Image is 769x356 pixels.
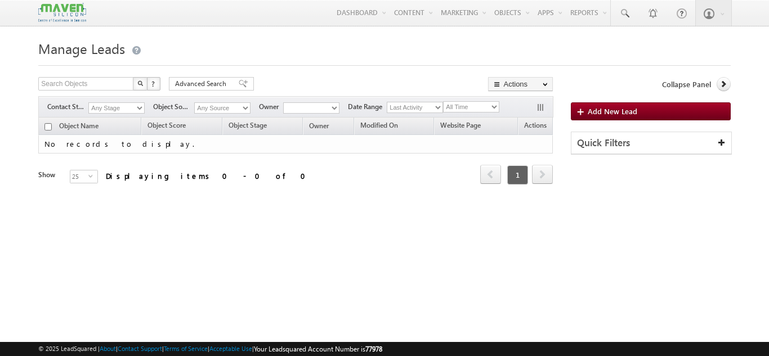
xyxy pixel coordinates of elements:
[488,77,553,91] button: Actions
[53,120,104,134] a: Object Name
[365,345,382,353] span: 77978
[518,119,552,134] span: Actions
[223,119,272,134] a: Object Stage
[70,170,88,183] span: 25
[142,119,191,134] a: Object Score
[309,121,329,130] span: Owner
[259,102,283,112] span: Owner
[348,102,387,112] span: Date Range
[118,345,162,352] a: Contact Support
[100,345,116,352] a: About
[662,79,711,89] span: Collapse Panel
[209,345,252,352] a: Acceptable Use
[229,121,267,129] span: Object Stage
[355,119,404,134] a: Modified On
[435,119,486,134] a: Website Page
[480,166,501,184] a: prev
[360,121,398,129] span: Modified On
[38,135,553,154] td: No records to display.
[532,166,553,184] a: next
[137,80,143,86] img: Search
[588,106,637,116] span: Add New Lead
[254,345,382,353] span: Your Leadsquared Account Number is
[175,79,230,89] span: Advanced Search
[88,173,97,178] span: select
[571,132,731,154] div: Quick Filters
[151,79,157,88] span: ?
[38,39,125,57] span: Manage Leads
[38,170,61,180] div: Show
[47,102,88,112] span: Contact Stage
[507,165,528,184] span: 1
[106,169,312,182] div: Displaying items 0 - 0 of 0
[153,102,194,112] span: Object Source
[164,345,208,352] a: Terms of Service
[440,121,481,129] span: Website Page
[480,165,501,184] span: prev
[147,77,160,91] button: ?
[147,121,186,129] span: Object Score
[38,344,382,354] span: © 2025 LeadSquared | | | | |
[44,123,52,130] input: Check all records
[532,165,553,184] span: next
[38,3,86,22] img: Custom Logo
